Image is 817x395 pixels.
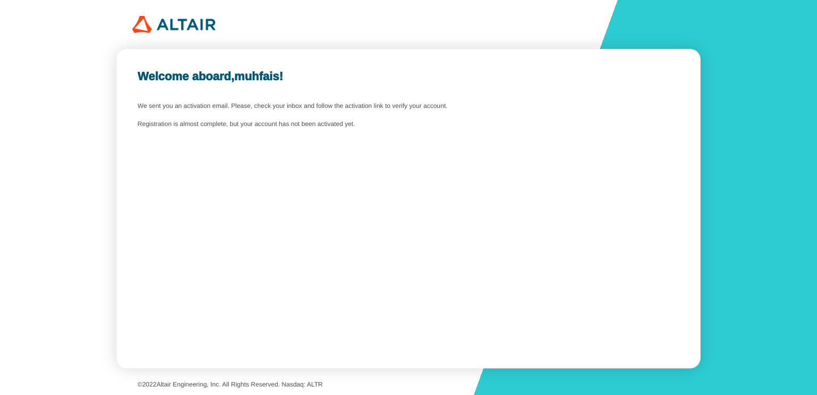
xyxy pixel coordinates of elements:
[234,70,279,83] b: muhfais
[142,381,156,388] span: 2022
[132,16,215,33] img: 320px-Altair_logo.png
[138,121,680,128] unity-typography: Registration is almost complete, but your account has not been activated yet.
[138,103,680,110] unity-typography: We sent you an activation email. Please, check your inbox and follow the activation link to verif...
[138,70,680,83] unity-typography: Welcome aboard, !
[138,381,680,389] p: © Altair Engineering, Inc. All Rights Reserved. Nasdaq: ALTR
